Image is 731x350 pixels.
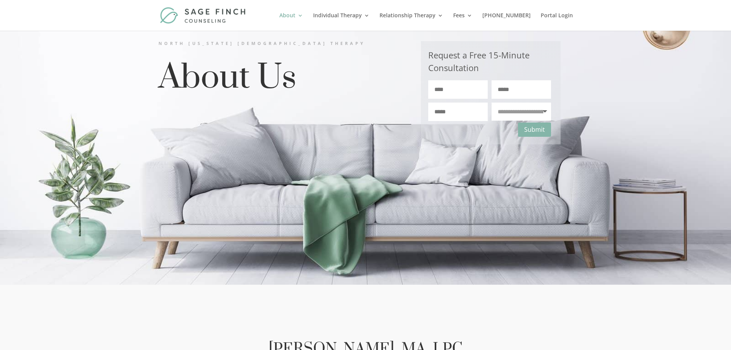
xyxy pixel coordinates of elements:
[158,41,398,50] h2: North [US_STATE] [DEMOGRAPHIC_DATA] Therapy
[428,49,551,80] h3: Request a Free 15-Minute Consultation
[541,13,573,31] a: Portal Login
[279,13,303,31] a: About
[313,13,370,31] a: Individual Therapy
[482,13,531,31] a: [PHONE_NUMBER]
[518,123,551,137] button: Submit
[380,13,443,31] a: Relationship Therapy
[160,7,247,23] img: Sage Finch Counseling | LGBTQ+ Therapy in Plano
[158,61,398,99] h1: About Us
[453,13,472,31] a: Fees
